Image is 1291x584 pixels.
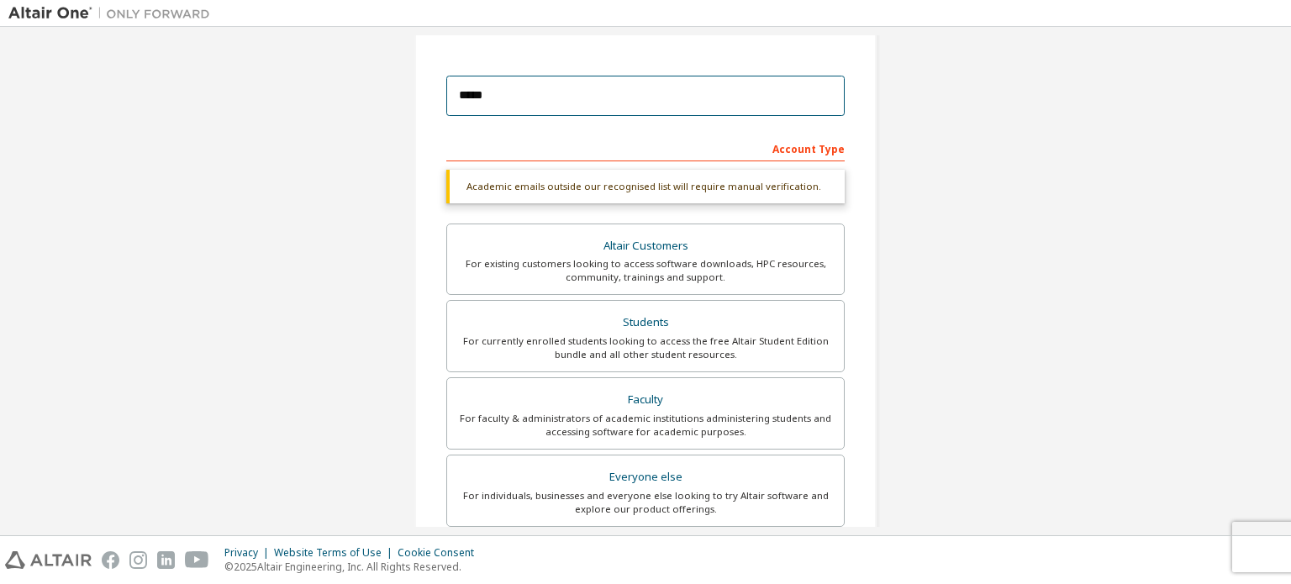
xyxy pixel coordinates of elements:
div: For faculty & administrators of academic institutions administering students and accessing softwa... [457,412,834,439]
div: Everyone else [457,466,834,489]
img: facebook.svg [102,551,119,569]
img: linkedin.svg [157,551,175,569]
img: youtube.svg [185,551,209,569]
div: Academic emails outside our recognised list will require manual verification. [446,170,845,203]
div: Website Terms of Use [274,546,398,560]
img: instagram.svg [129,551,147,569]
div: Altair Customers [457,234,834,258]
img: altair_logo.svg [5,551,92,569]
div: Faculty [457,388,834,412]
div: For currently enrolled students looking to access the free Altair Student Edition bundle and all ... [457,334,834,361]
div: Cookie Consent [398,546,484,560]
div: Privacy [224,546,274,560]
div: Students [457,311,834,334]
img: Altair One [8,5,219,22]
p: © 2025 Altair Engineering, Inc. All Rights Reserved. [224,560,484,574]
div: Account Type [446,134,845,161]
div: For individuals, businesses and everyone else looking to try Altair software and explore our prod... [457,489,834,516]
div: For existing customers looking to access software downloads, HPC resources, community, trainings ... [457,257,834,284]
